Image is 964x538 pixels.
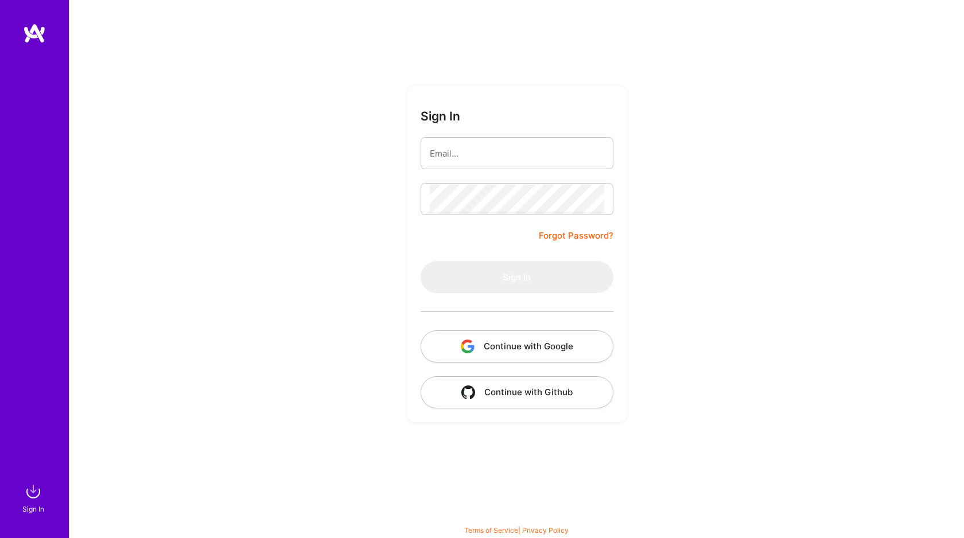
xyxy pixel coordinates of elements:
a: sign inSign In [24,480,45,515]
a: Privacy Policy [522,526,569,535]
img: icon [461,340,475,353]
input: Email... [430,139,604,168]
a: Forgot Password? [539,229,613,243]
button: Continue with Google [421,330,613,362]
img: sign in [22,480,45,503]
button: Continue with Github [421,376,613,408]
span: | [464,526,569,535]
a: Terms of Service [464,526,518,535]
img: icon [461,385,475,399]
img: logo [23,23,46,44]
div: Sign In [22,503,44,515]
div: © 2025 ATeams Inc., All rights reserved. [69,504,964,532]
h3: Sign In [421,109,460,123]
button: Sign In [421,261,613,293]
